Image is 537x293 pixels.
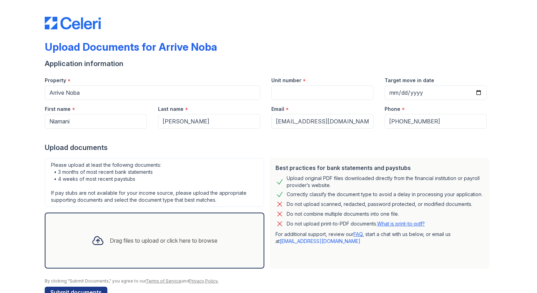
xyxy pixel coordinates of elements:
[377,221,425,227] a: What is print-to-pdf?
[287,220,425,227] p: Do not upload print-to-PDF documents.
[110,236,217,245] div: Drag files to upload or click here to browse
[271,77,301,84] label: Unit number
[189,278,219,284] a: Privacy Policy.
[287,190,482,199] div: Correctly classify the document type to avoid a delay in processing your application.
[45,106,71,113] label: First name
[275,164,484,172] div: Best practices for bank statements and paystubs
[45,158,264,207] div: Please upload at least the following documents: • 3 months of most recent bank statements • 4 wee...
[287,175,484,189] div: Upload original PDF files downloaded directly from the financial institution or payroll provider’...
[353,231,363,237] a: FAQ
[275,231,484,245] p: For additional support, review our , start a chat with us below, or email us at
[45,59,492,69] div: Application information
[158,106,184,113] label: Last name
[280,238,360,244] a: [EMAIL_ADDRESS][DOMAIN_NAME]
[287,200,472,208] div: Do not upload scanned, redacted, password protected, or modified documents.
[146,278,181,284] a: Terms of Service
[45,77,66,84] label: Property
[271,106,284,113] label: Email
[45,278,492,284] div: By clicking "Submit Documents," you agree to our and
[45,41,217,53] div: Upload Documents for Arrive Noba
[385,77,434,84] label: Target move in date
[45,17,101,29] img: CE_Logo_Blue-a8612792a0a2168367f1c8372b55b34899dd931a85d93a1a3d3e32e68fde9ad4.png
[45,143,492,152] div: Upload documents
[287,210,399,218] div: Do not combine multiple documents into one file.
[385,106,400,113] label: Phone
